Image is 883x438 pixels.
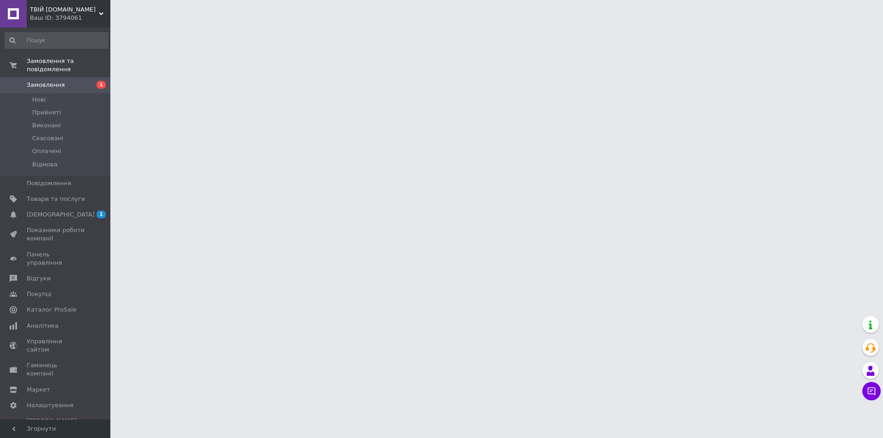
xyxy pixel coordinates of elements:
[30,6,99,14] span: ТВІЙ ДЕВАЙС.UA
[27,57,110,74] span: Замовлення та повідомлення
[27,361,85,378] span: Гаманець компанії
[32,96,46,104] span: Нові
[27,322,58,330] span: Аналітика
[27,290,52,298] span: Покупці
[30,14,110,22] div: Ваш ID: 3794061
[32,108,61,117] span: Прийняті
[27,337,85,354] span: Управління сайтом
[27,81,65,89] span: Замовлення
[27,386,50,394] span: Маркет
[27,274,51,283] span: Відгуки
[32,134,63,142] span: Скасовані
[27,226,85,243] span: Показники роботи компанії
[27,401,74,410] span: Налаштування
[5,32,109,49] input: Пошук
[97,210,106,218] span: 1
[27,210,95,219] span: [DEMOGRAPHIC_DATA]
[27,250,85,267] span: Панель управління
[32,121,61,130] span: Виконані
[27,179,71,188] span: Повідомлення
[27,306,76,314] span: Каталог ProSale
[27,195,85,203] span: Товари та послуги
[32,147,61,155] span: Оплачені
[862,382,881,400] button: Чат з покупцем
[32,160,57,169] span: Відмова
[97,81,106,89] span: 1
